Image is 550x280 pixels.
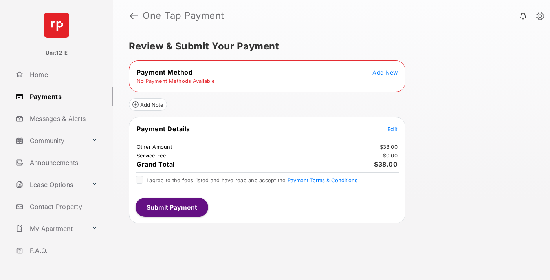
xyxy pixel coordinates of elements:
[147,177,357,183] span: I agree to the fees listed and have read and accept the
[137,68,192,76] span: Payment Method
[44,13,69,38] img: svg+xml;base64,PHN2ZyB4bWxucz0iaHR0cDovL3d3dy53My5vcmcvMjAwMC9zdmciIHdpZHRoPSI2NCIgaGVpZ2h0PSI2NC...
[137,160,175,168] span: Grand Total
[13,109,113,128] a: Messages & Alerts
[46,49,68,57] p: Unit12-E
[136,143,172,150] td: Other Amount
[383,152,398,159] td: $0.00
[136,198,208,217] button: Submit Payment
[13,131,88,150] a: Community
[13,241,113,260] a: F.A.Q.
[13,65,113,84] a: Home
[136,77,215,84] td: No Payment Methods Available
[129,42,528,51] h5: Review & Submit Your Payment
[13,175,88,194] a: Lease Options
[136,152,167,159] td: Service Fee
[13,219,88,238] a: My Apartment
[372,69,398,76] span: Add New
[143,11,224,20] strong: One Tap Payment
[379,143,398,150] td: $38.00
[288,177,357,183] button: I agree to the fees listed and have read and accept the
[387,126,398,132] span: Edit
[13,197,113,216] a: Contact Property
[129,98,167,111] button: Add Note
[374,160,398,168] span: $38.00
[13,153,113,172] a: Announcements
[372,68,398,76] button: Add New
[137,125,190,133] span: Payment Details
[387,125,398,133] button: Edit
[13,87,113,106] a: Payments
